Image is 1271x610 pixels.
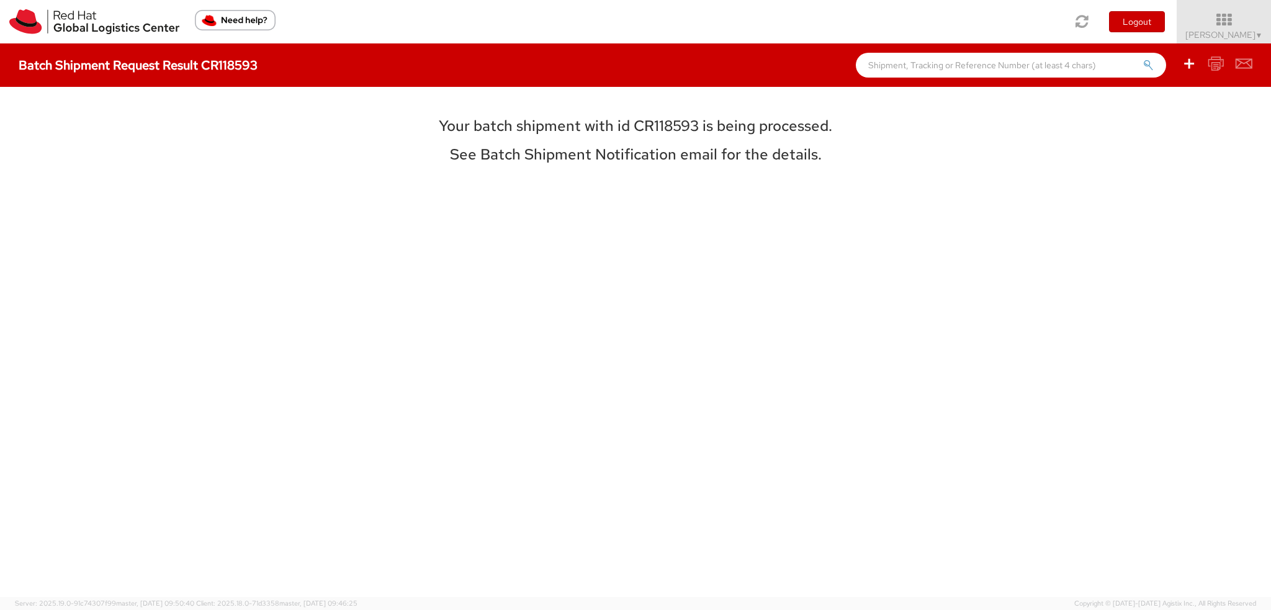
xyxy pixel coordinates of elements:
button: Logout [1109,11,1165,32]
span: master, [DATE] 09:50:40 [116,599,194,608]
button: Need help? [195,10,276,30]
h4: Batch Shipment Request Result CR118593 [19,58,258,72]
span: Server: 2025.19.0-91c74307f99 [15,599,194,608]
input: Shipment, Tracking or Reference Number (at least 4 chars) [856,53,1166,78]
span: Copyright © [DATE]-[DATE] Agistix Inc., All Rights Reserved [1074,599,1256,609]
span: Client: 2025.18.0-71d3358 [196,599,357,608]
span: ▼ [1255,30,1263,40]
span: [PERSON_NAME] [1185,29,1263,40]
span: master, [DATE] 09:46:25 [279,599,357,608]
h3: Your batch shipment with id CR118593 is being processed. [358,118,913,134]
img: rh-logistics-00dfa346123c4ec078e1.svg [9,9,179,34]
h3: See Batch Shipment Notification email for the details. [358,146,913,163]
